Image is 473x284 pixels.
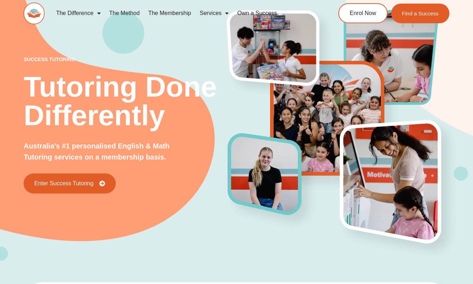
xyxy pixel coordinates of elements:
p: success tutoring [24,57,228,62]
a: The Membership [144,5,195,21]
a: Find a Success [391,4,449,23]
h2: Tutoring Done Differently [24,73,228,130]
a: The Difference [52,5,105,21]
nav: Menu [52,5,314,21]
span: Enrol Now [350,10,376,16]
span: Enter Success Tutoring [34,181,93,186]
a: Own a Success [233,5,281,21]
span: Find a Success [402,11,439,16]
a: Services [195,5,233,21]
a: Enrol Now [338,3,388,23]
a: The Method [105,5,144,21]
p: Australia's #1 personalised English & Math Tutoring services on a membership basis. [24,141,173,163]
a: Enter Success Tutoring [24,173,115,194]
